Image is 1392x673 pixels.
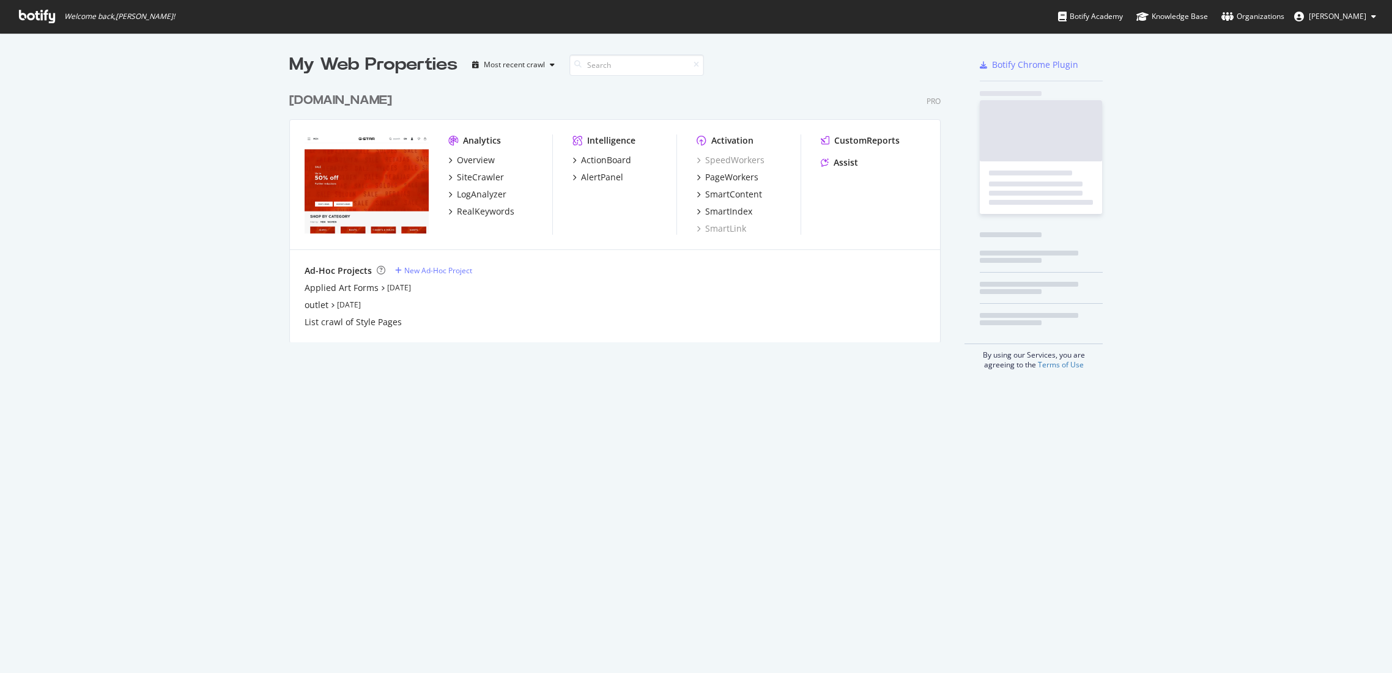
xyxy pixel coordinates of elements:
[64,12,175,21] span: Welcome back, [PERSON_NAME] !
[821,156,858,169] a: Assist
[1309,11,1366,21] span: Nadine Kraegeloh
[964,344,1103,370] div: By using our Services, you are agreeing to the
[305,265,372,277] div: Ad-Hoc Projects
[587,134,635,147] div: Intelligence
[1058,10,1123,23] div: Botify Academy
[569,54,704,76] input: Search
[1221,10,1284,23] div: Organizations
[289,53,457,77] div: My Web Properties
[289,92,397,109] a: [DOMAIN_NAME]
[705,205,752,218] div: SmartIndex
[705,171,758,183] div: PageWorkers
[448,171,504,183] a: SiteCrawler
[387,282,411,293] a: [DATE]
[980,59,1078,71] a: Botify Chrome Plugin
[463,134,501,147] div: Analytics
[484,61,545,68] div: Most recent crawl
[467,55,560,75] button: Most recent crawl
[927,96,941,106] div: Pro
[404,265,472,276] div: New Ad-Hoc Project
[448,205,514,218] a: RealKeywords
[1284,7,1386,26] button: [PERSON_NAME]
[992,59,1078,71] div: Botify Chrome Plugin
[705,188,762,200] div: SmartContent
[711,134,753,147] div: Activation
[581,154,631,166] div: ActionBoard
[448,154,495,166] a: Overview
[448,188,506,200] a: LogAnalyzer
[1136,10,1208,23] div: Knowledge Base
[1038,359,1084,370] a: Terms of Use
[834,134,900,147] div: CustomReports
[395,265,472,276] a: New Ad-Hoc Project
[457,154,495,166] div: Overview
[457,188,506,200] div: LogAnalyzer
[305,299,328,311] a: outlet
[305,316,402,328] a: List crawl of Style Pages
[697,188,762,200] a: SmartContent
[697,171,758,183] a: PageWorkers
[581,171,623,183] div: AlertPanel
[289,92,392,109] div: [DOMAIN_NAME]
[305,134,429,234] img: www.g-star.com
[697,222,746,235] a: SmartLink
[821,134,900,147] a: CustomReports
[337,300,361,310] a: [DATE]
[697,205,752,218] a: SmartIndex
[457,171,504,183] div: SiteCrawler
[289,77,950,342] div: grid
[572,171,623,183] a: AlertPanel
[305,282,379,294] a: Applied Art Forms
[457,205,514,218] div: RealKeywords
[834,156,858,169] div: Assist
[572,154,631,166] a: ActionBoard
[697,154,764,166] a: SpeedWorkers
